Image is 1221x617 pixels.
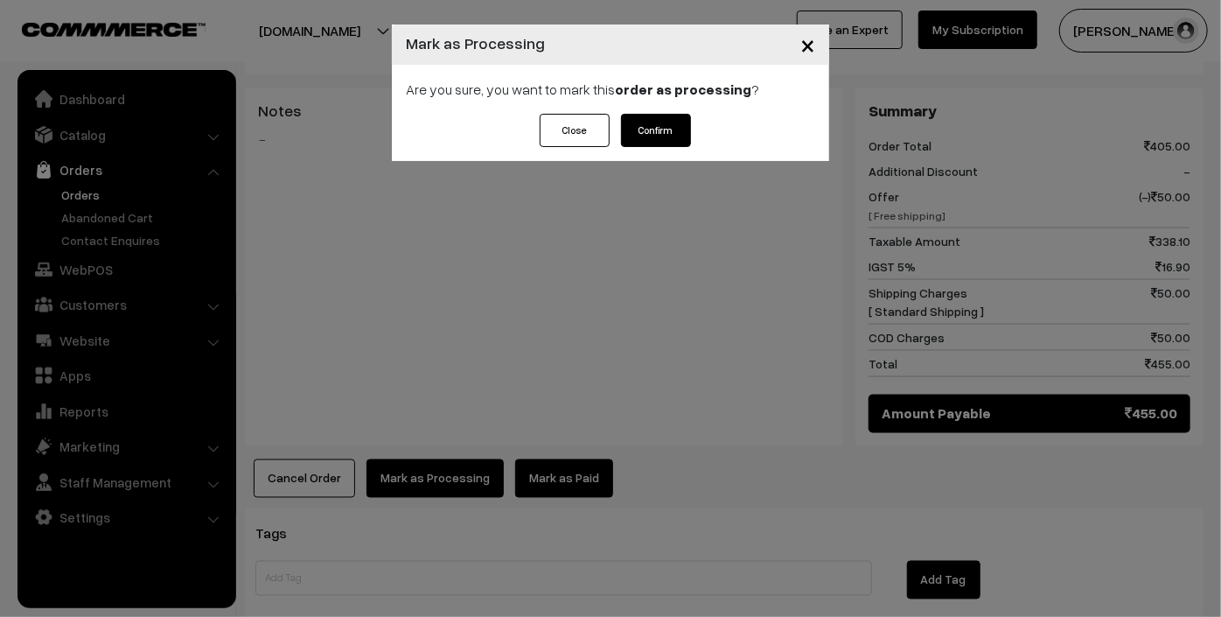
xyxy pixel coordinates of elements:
button: Close [540,114,610,147]
button: Confirm [621,114,691,147]
h4: Mark as Processing [406,32,545,55]
span: × [800,28,815,60]
button: Close [786,18,829,72]
strong: order as processing [615,81,751,98]
div: Are you sure, you want to mark this ? [392,65,829,114]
